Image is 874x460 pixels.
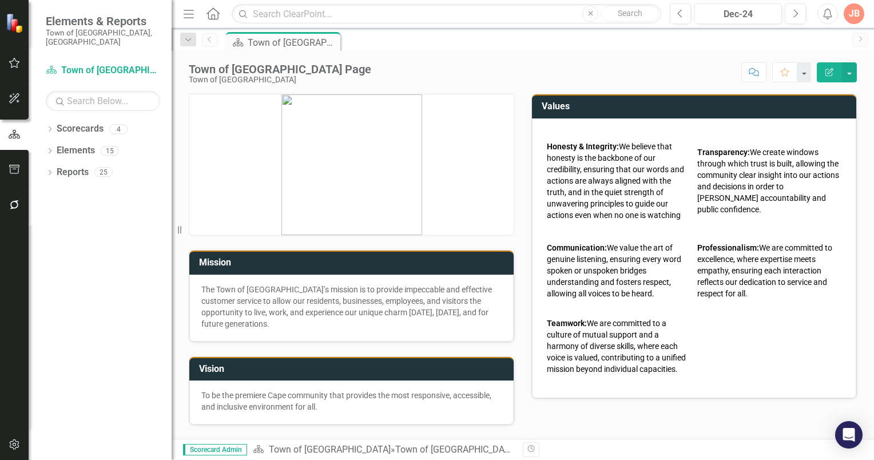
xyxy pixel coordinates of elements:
[101,146,119,156] div: 15
[547,318,692,375] p: We are committed to a culture of mutual support and a harmony of diverse skills, where each voice...
[199,364,508,374] h3: Vision
[183,444,247,455] span: Scorecard Admin
[57,144,95,157] a: Elements
[57,122,104,136] a: Scorecards
[697,242,841,299] p: We are committed to excellence, where expertise meets empathy, ensuring each interaction reflects...
[542,101,851,112] h3: Values
[547,243,607,252] strong: Communication:
[46,14,160,28] span: Elements & Reports
[94,168,113,177] div: 25
[253,443,514,457] div: »
[547,319,587,328] strong: Teamwork:
[694,3,782,24] button: Dec-24
[547,242,692,299] p: We value the art of genuine listening, ensuring every word spoken or unspoken bridges understandi...
[46,91,160,111] input: Search Below...
[697,148,750,157] strong: Transparency:
[269,444,391,455] a: Town of [GEOGRAPHIC_DATA]
[248,35,337,50] div: Town of [GEOGRAPHIC_DATA] Page
[697,243,759,252] strong: Professionalism:
[697,146,841,215] p: We create windows through which trust is built, allowing the community clear insight into our act...
[232,4,661,24] input: Search ClearPoint...
[109,124,128,134] div: 4
[547,141,692,221] p: We believe that honesty is the backbone of our credibility, ensuring that our words and actions a...
[46,28,160,47] small: Town of [GEOGRAPHIC_DATA], [GEOGRAPHIC_DATA]
[844,3,864,24] button: JB
[46,64,160,77] a: Town of [GEOGRAPHIC_DATA]
[57,166,89,179] a: Reports
[601,6,658,22] button: Search
[6,13,26,33] img: ClearPoint Strategy
[698,7,778,21] div: Dec-24
[189,63,371,76] div: Town of [GEOGRAPHIC_DATA] Page
[199,257,508,268] h3: Mission
[618,9,642,18] span: Search
[835,421,863,449] div: Open Intercom Messenger
[201,390,502,413] p: To be the premiere Cape community that provides the most responsive, accessible, and inclusive en...
[281,94,422,235] img: mceclip0.png
[189,76,371,84] div: Town of [GEOGRAPHIC_DATA]
[395,444,540,455] div: Town of [GEOGRAPHIC_DATA] Page
[547,142,619,151] strong: Honesty & Integrity:
[201,284,502,330] p: The Town of [GEOGRAPHIC_DATA]’s mission is to provide impeccable and effective customer service t...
